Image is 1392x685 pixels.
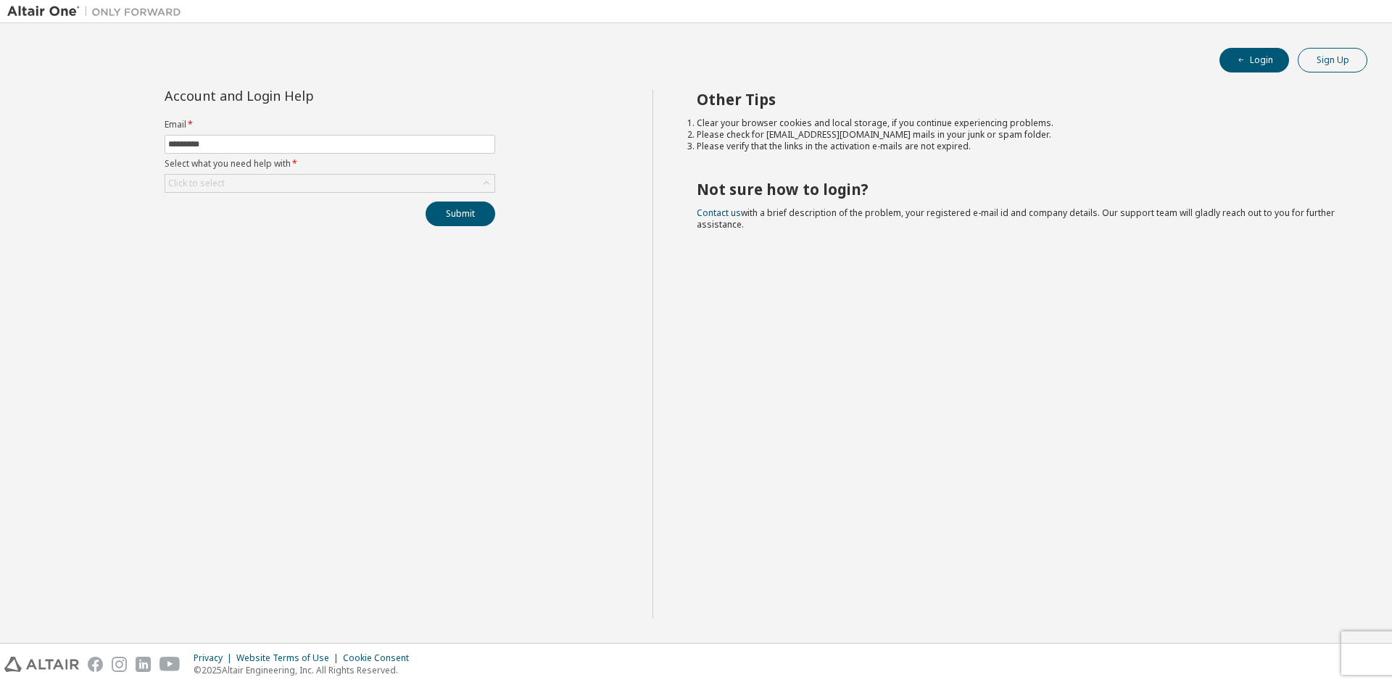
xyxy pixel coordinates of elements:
div: Privacy [194,652,236,664]
a: Contact us [697,207,741,219]
div: Website Terms of Use [236,652,343,664]
div: Account and Login Help [165,90,429,101]
h2: Other Tips [697,90,1342,109]
img: altair_logo.svg [4,657,79,672]
li: Clear your browser cookies and local storage, if you continue experiencing problems. [697,117,1342,129]
span: with a brief description of the problem, your registered e-mail id and company details. Our suppo... [697,207,1335,231]
div: Click to select [165,175,494,192]
li: Please check for [EMAIL_ADDRESS][DOMAIN_NAME] mails in your junk or spam folder. [697,129,1342,141]
img: instagram.svg [112,657,127,672]
div: Cookie Consent [343,652,418,664]
img: linkedin.svg [136,657,151,672]
li: Please verify that the links in the activation e-mails are not expired. [697,141,1342,152]
div: Click to select [168,178,225,189]
label: Select what you need help with [165,158,495,170]
img: facebook.svg [88,657,103,672]
button: Submit [426,202,495,226]
img: youtube.svg [159,657,181,672]
label: Email [165,119,495,130]
button: Login [1219,48,1289,72]
h2: Not sure how to login? [697,180,1342,199]
p: © 2025 Altair Engineering, Inc. All Rights Reserved. [194,664,418,676]
img: Altair One [7,4,188,19]
button: Sign Up [1298,48,1367,72]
